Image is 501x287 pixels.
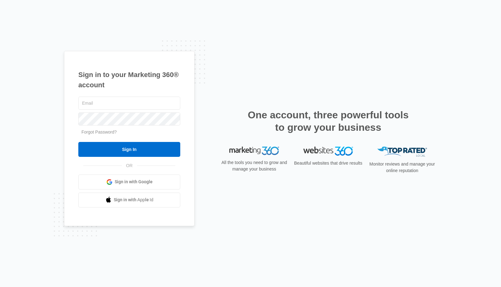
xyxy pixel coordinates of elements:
input: Email [78,97,180,110]
img: Marketing 360 [229,147,279,155]
a: Sign in with Apple Id [78,193,180,207]
span: Sign in with Apple Id [114,197,154,203]
input: Sign In [78,142,180,157]
a: Forgot Password? [81,130,117,134]
a: Sign in with Google [78,175,180,189]
p: Beautiful websites that drive results [293,160,363,166]
span: Sign in with Google [115,179,153,185]
p: All the tools you need to grow and manage your business [219,159,289,172]
p: Monitor reviews and manage your online reputation [367,161,437,174]
h2: One account, three powerful tools to grow your business [246,109,411,134]
img: Websites 360 [303,147,353,156]
h1: Sign in to your Marketing 360® account [78,70,180,90]
img: Top Rated Local [377,147,427,157]
span: OR [122,162,137,169]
